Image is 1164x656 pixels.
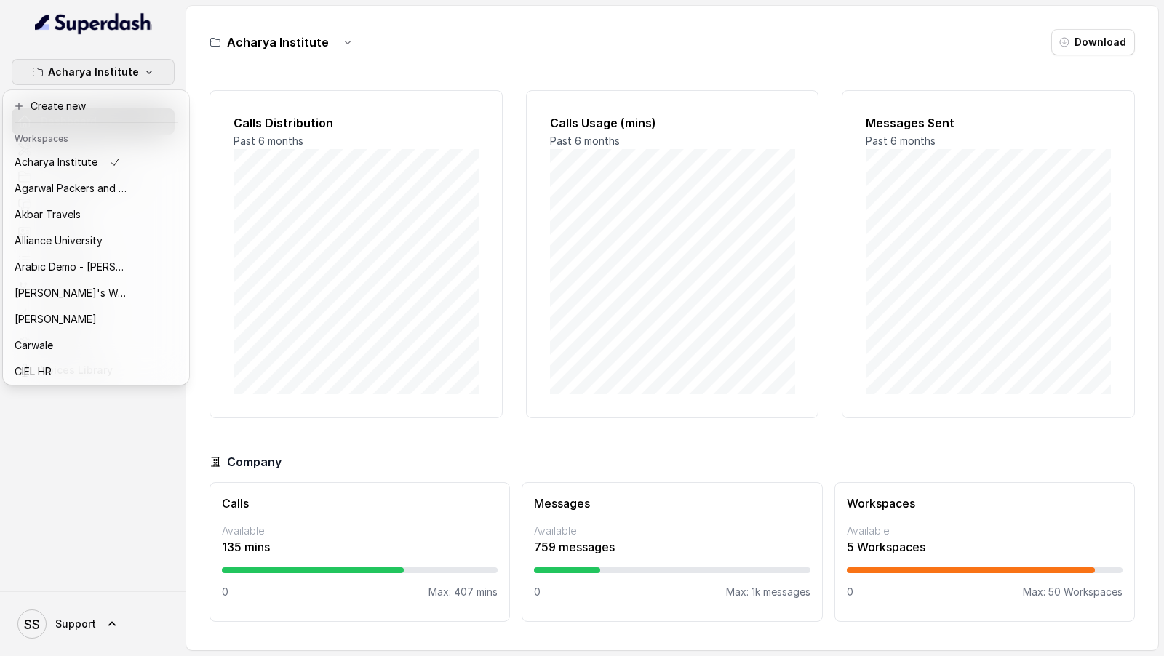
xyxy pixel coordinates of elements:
[6,126,186,149] header: Workspaces
[15,337,53,354] p: Carwale
[15,258,131,276] p: Arabic Demo - [PERSON_NAME]
[12,59,175,85] button: Acharya Institute
[6,93,186,119] button: Create new
[15,206,81,223] p: Akbar Travels
[48,63,139,81] p: Acharya Institute
[15,284,131,302] p: [PERSON_NAME]'s Workspace
[15,311,97,328] p: [PERSON_NAME]
[15,232,103,249] p: Alliance University
[15,363,52,380] p: CIEL HR
[15,180,131,197] p: Agarwal Packers and Movers - DRS Group
[15,153,97,171] p: Acharya Institute
[3,90,189,385] div: Acharya Institute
